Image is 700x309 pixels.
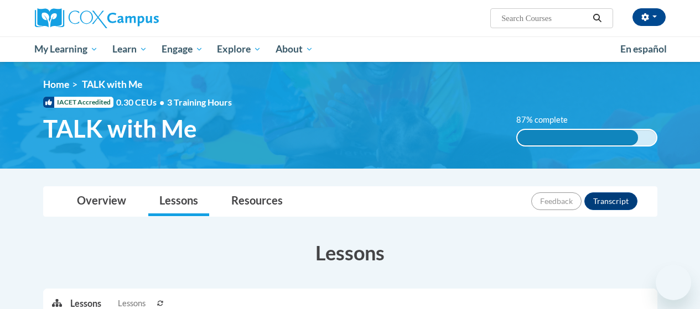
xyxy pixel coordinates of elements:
[584,192,637,210] button: Transcript
[148,187,209,216] a: Lessons
[154,36,210,62] a: Engage
[210,36,268,62] a: Explore
[589,12,605,25] button: Search
[35,8,234,28] a: Cox Campus
[27,36,674,62] div: Main menu
[159,97,164,107] span: •
[632,8,666,26] button: Account Settings
[105,36,154,62] a: Learn
[516,114,580,126] label: 87% complete
[112,43,147,56] span: Learn
[82,78,142,90] span: TALK with Me
[167,97,232,107] span: 3 Training Hours
[517,130,638,145] div: 87% complete
[43,114,197,143] span: TALK with Me
[43,239,657,266] h3: Lessons
[217,43,261,56] span: Explore
[35,8,159,28] img: Cox Campus
[220,187,294,216] a: Resources
[531,192,582,210] button: Feedback
[28,36,106,62] a: My Learning
[276,43,313,56] span: About
[620,43,667,55] span: En español
[43,78,69,90] a: Home
[66,187,137,216] a: Overview
[116,96,167,108] span: 0.30 CEUs
[268,36,320,62] a: About
[656,265,691,300] iframe: Button to launch messaging window
[500,12,589,25] input: Search Courses
[613,38,674,61] a: En español
[34,43,98,56] span: My Learning
[43,97,113,108] span: IACET Accredited
[162,43,203,56] span: Engage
